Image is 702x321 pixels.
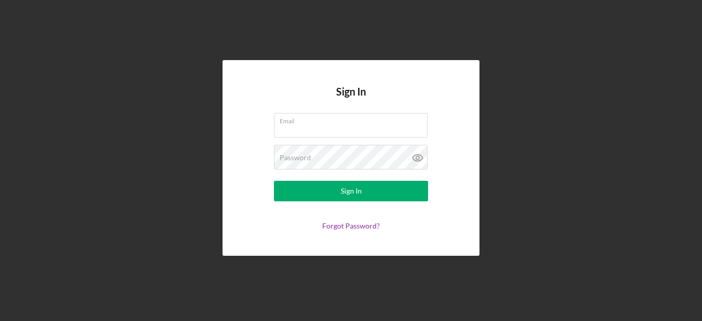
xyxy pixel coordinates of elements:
[274,181,428,201] button: Sign In
[280,154,311,162] label: Password
[336,86,366,113] h4: Sign In
[322,221,380,230] a: Forgot Password?
[280,114,428,125] label: Email
[341,181,362,201] div: Sign In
